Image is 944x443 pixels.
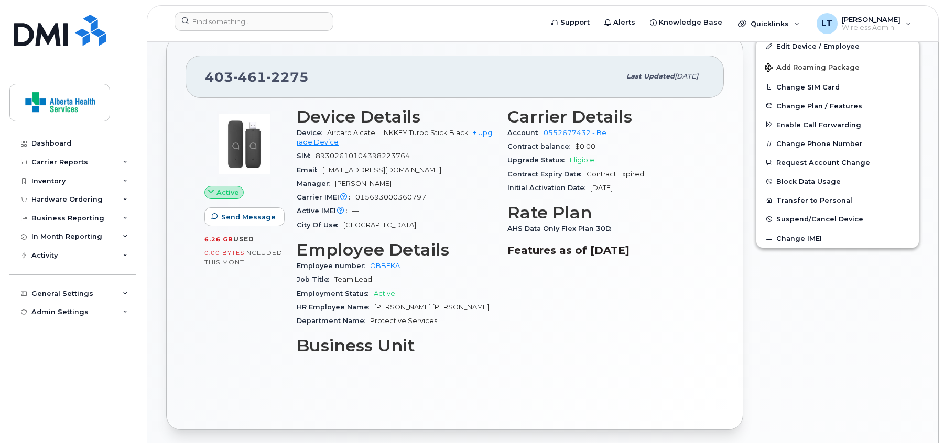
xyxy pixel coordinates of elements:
span: 0.00 Bytes [204,249,244,257]
span: Contract Expired [587,170,644,178]
h3: Carrier Details [507,107,706,126]
span: Eligible [570,156,594,164]
span: HR Employee Name [297,303,374,311]
span: 461 [233,69,266,85]
span: SIM [297,152,316,160]
span: Department Name [297,317,370,325]
span: Initial Activation Date [507,184,590,192]
a: 0552677432 - Bell [544,129,610,137]
span: Team Lead [334,275,372,283]
div: Quicklinks [731,13,807,34]
span: Send Message [221,212,276,222]
a: OBBEKA [370,262,400,270]
button: Block Data Usage [756,172,919,191]
span: Device [297,129,327,137]
span: Email [297,166,322,174]
span: Last updated [626,72,675,80]
span: Change Plan / Features [776,102,862,109]
img: image20231002-3703462-1t6ig66.jpeg [213,113,276,175]
button: Transfer to Personal [756,191,919,209]
a: Edit Device / Employee [756,37,919,56]
span: Wireless Admin [842,24,900,32]
button: Change SIM Card [756,77,919,96]
span: 403 [205,69,309,85]
span: Enable Call Forwarding [776,120,861,128]
span: included this month [204,249,283,266]
span: [DATE] [675,72,698,80]
span: Knowledge Base [659,17,722,28]
span: Active [216,187,239,197]
h3: Employee Details [297,240,495,259]
span: [EMAIL_ADDRESS][DOMAIN_NAME] [322,166,441,174]
span: [PERSON_NAME] [PERSON_NAME] [374,303,489,311]
span: Aircard Alcatel LINKKEY Turbo Stick Black [327,129,469,137]
span: Account [507,129,544,137]
span: 2275 [266,69,309,85]
button: Change Plan / Features [756,96,919,115]
span: [PERSON_NAME] [842,15,900,24]
a: Support [544,12,597,33]
span: 6.26 GB [204,236,233,243]
span: [PERSON_NAME] [335,180,392,187]
span: Contract Expiry Date [507,170,587,178]
span: Upgrade Status [507,156,570,164]
span: $0.00 [575,142,595,150]
h3: Device Details [297,107,495,126]
span: City Of Use [297,221,343,229]
span: Contract balance [507,142,575,150]
span: Active [374,290,395,297]
a: Alerts [597,12,643,33]
div: Leslie Tshuma [809,13,919,34]
span: [DATE] [590,184,613,192]
span: Carrier IMEI [297,193,355,201]
span: used [233,235,254,243]
span: 015693000360797 [355,193,426,201]
span: Add Roaming Package [765,63,860,73]
span: Quicklinks [751,19,789,28]
button: Add Roaming Package [756,56,919,77]
span: Job Title [297,275,334,283]
h3: Features as of [DATE] [507,244,706,257]
button: Request Account Change [756,153,919,172]
span: Employment Status [297,290,374,297]
span: Suspend/Cancel Device [776,215,863,223]
span: Manager [297,180,335,187]
span: 89302610104398223764 [316,152,410,160]
span: [GEOGRAPHIC_DATA] [343,221,416,229]
span: AHS Data Only Flex Plan 30D [507,225,616,232]
input: Find something... [175,12,333,31]
span: — [352,207,359,215]
button: Send Message [204,207,285,226]
span: Protective Services [370,317,437,325]
button: Change IMEI [756,229,919,248]
span: Active IMEI [297,207,352,215]
span: Employee number [297,262,370,270]
h3: Business Unit [297,336,495,355]
button: Enable Call Forwarding [756,115,919,134]
span: Alerts [613,17,635,28]
span: LT [821,17,832,30]
button: Change Phone Number [756,134,919,153]
a: Knowledge Base [643,12,730,33]
span: Support [560,17,590,28]
button: Suspend/Cancel Device [756,209,919,228]
h3: Rate Plan [507,203,706,222]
